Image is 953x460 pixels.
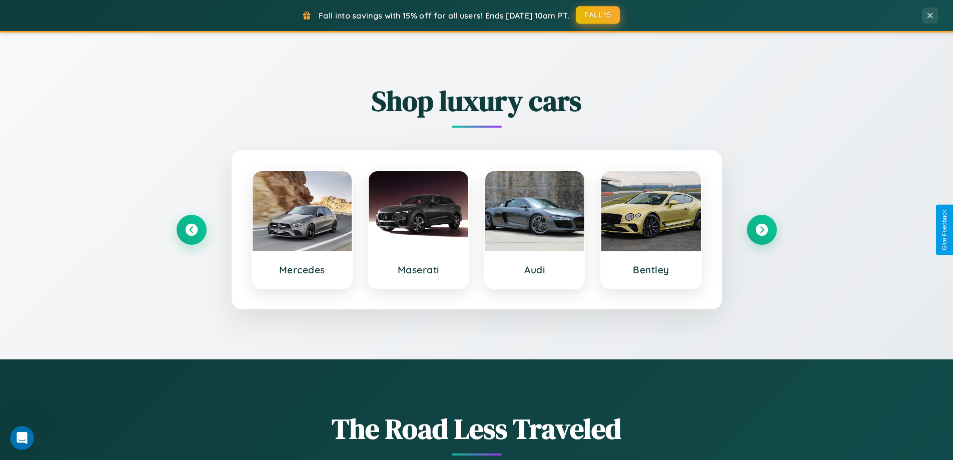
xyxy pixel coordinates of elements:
h3: Mercedes [263,264,342,276]
span: Fall into savings with 15% off for all users! Ends [DATE] 10am PT. [319,11,569,21]
div: Give Feedback [941,210,948,250]
iframe: Intercom live chat [10,426,34,450]
h1: The Road Less Traveled [177,409,777,448]
h2: Shop luxury cars [177,82,777,120]
button: FALL15 [576,6,620,24]
h3: Audi [495,264,575,276]
h3: Bentley [611,264,691,276]
h3: Maserati [379,264,458,276]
